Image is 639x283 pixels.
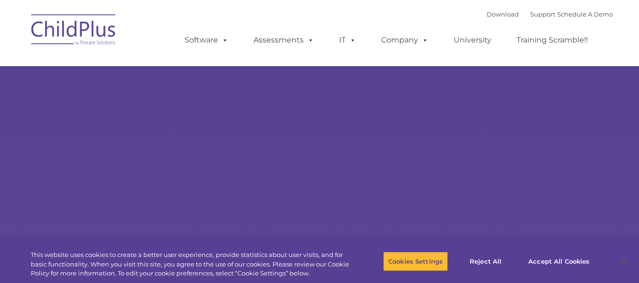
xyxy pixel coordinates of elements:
img: ChildPlus by Procare Solutions [26,8,121,55]
a: IT [330,31,366,50]
button: Close [613,251,634,272]
button: Cookies Settings [383,251,448,271]
a: Training Scramble!! [507,31,597,50]
a: Download [487,10,519,18]
a: Schedule A Demo [557,10,613,18]
a: Company [372,31,438,50]
a: Assessments [244,31,324,50]
font: | [487,10,613,18]
div: This website uses cookies to create a better user experience, provide statistics about user visit... [31,250,351,278]
a: Support [530,10,555,18]
a: University [444,31,501,50]
a: Software [175,31,238,50]
button: Accept All Cookies [523,251,595,271]
button: Reject All [456,251,515,271]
